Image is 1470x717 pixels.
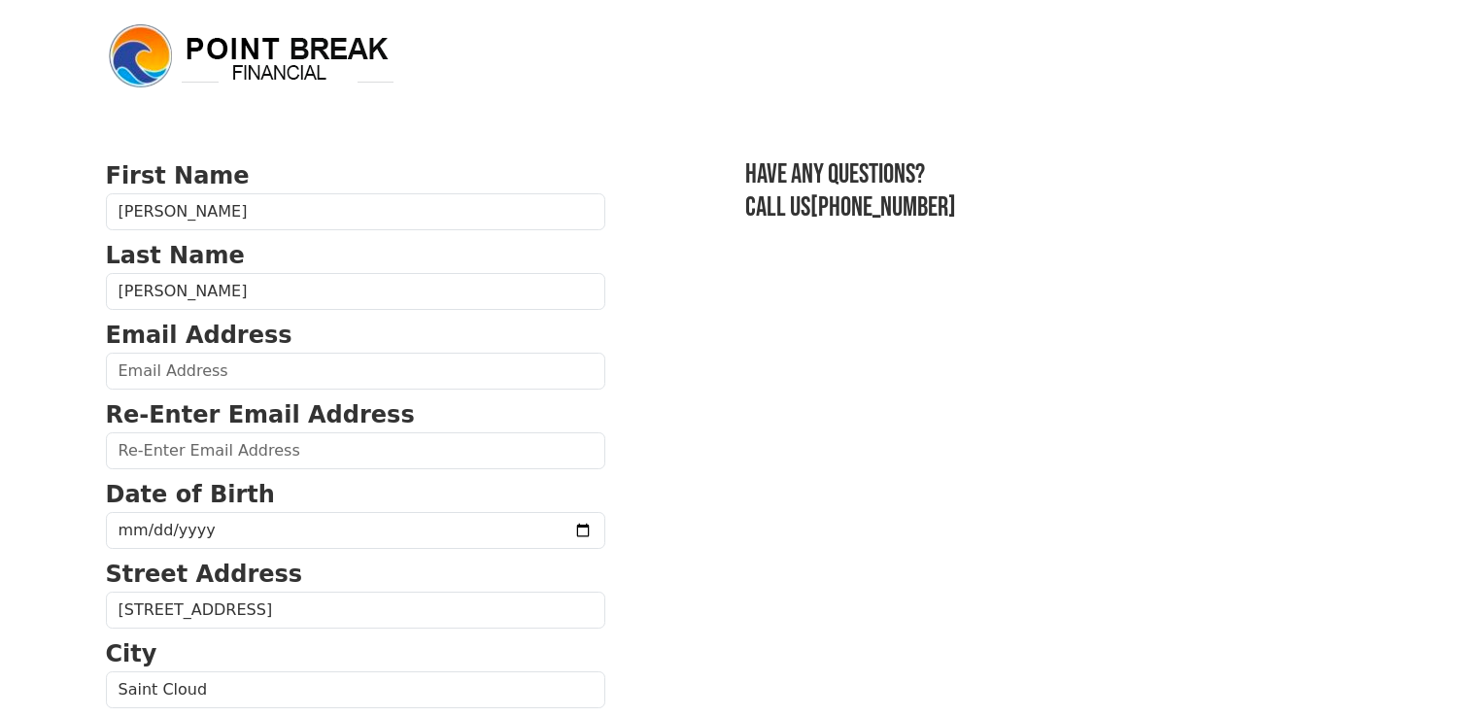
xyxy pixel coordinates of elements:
[106,401,415,428] strong: Re-Enter Email Address
[106,561,303,588] strong: Street Address
[106,481,275,508] strong: Date of Birth
[106,353,605,390] input: Email Address
[106,162,250,189] strong: First Name
[106,242,245,269] strong: Last Name
[106,322,292,349] strong: Email Address
[745,158,1365,191] h3: Have any questions?
[810,191,956,223] a: [PHONE_NUMBER]
[106,273,605,310] input: Last Name
[745,191,1365,224] h3: Call us
[106,21,397,91] img: logo.png
[106,671,605,708] input: City
[106,640,157,667] strong: City
[106,592,605,629] input: Street Address
[106,193,605,230] input: First Name
[106,432,605,469] input: Re-Enter Email Address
